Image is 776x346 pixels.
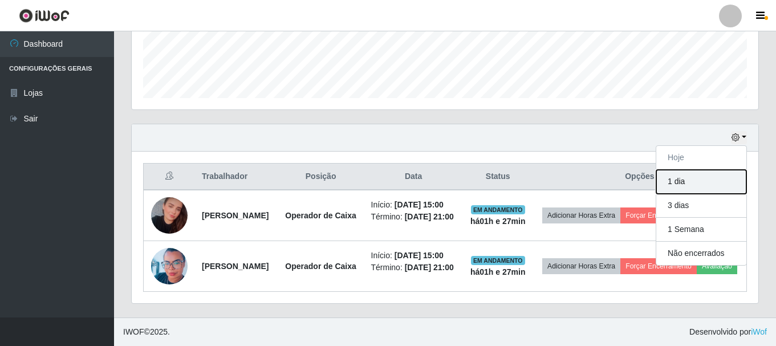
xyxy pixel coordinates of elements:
[371,211,456,223] li: Término:
[202,211,269,220] strong: [PERSON_NAME]
[620,258,697,274] button: Forçar Encerramento
[405,212,454,221] time: [DATE] 21:00
[751,327,767,336] a: iWof
[620,207,697,223] button: Forçar Encerramento
[371,199,456,211] li: Início:
[202,262,269,271] strong: [PERSON_NAME]
[470,267,526,276] strong: há 01 h e 27 min
[123,326,170,338] span: © 2025 .
[656,170,746,194] button: 1 dia
[364,164,463,190] th: Data
[656,218,746,242] button: 1 Semana
[471,256,525,265] span: EM ANDAMENTO
[470,217,526,226] strong: há 01 h e 27 min
[123,327,144,336] span: IWOF
[371,250,456,262] li: Início:
[195,164,278,190] th: Trabalhador
[463,164,533,190] th: Status
[151,196,188,234] img: 1758294006240.jpeg
[656,242,746,265] button: Não encerrados
[19,9,70,23] img: CoreUI Logo
[542,207,620,223] button: Adicionar Horas Extra
[542,258,620,274] button: Adicionar Horas Extra
[395,251,444,260] time: [DATE] 15:00
[471,205,525,214] span: EM ANDAMENTO
[656,146,746,170] button: Hoje
[697,258,737,274] button: Avaliação
[405,263,454,272] time: [DATE] 21:00
[285,262,356,271] strong: Operador de Caixa
[278,164,364,190] th: Posição
[371,262,456,274] li: Término:
[689,326,767,338] span: Desenvolvido por
[533,164,747,190] th: Opções
[395,200,444,209] time: [DATE] 15:00
[285,211,356,220] strong: Operador de Caixa
[151,243,188,290] img: 1650895174401.jpeg
[656,194,746,218] button: 3 dias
